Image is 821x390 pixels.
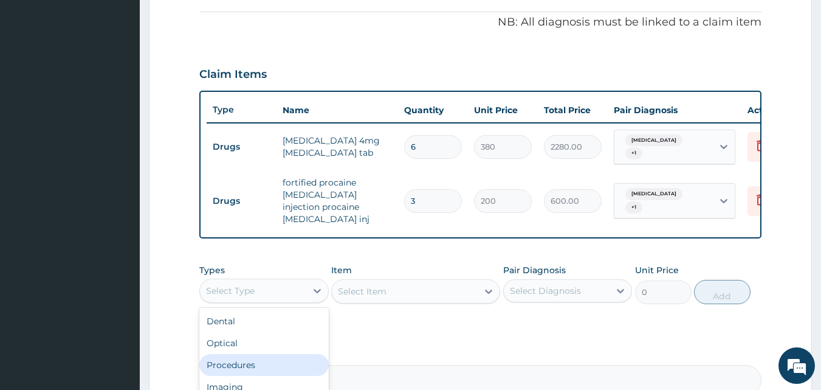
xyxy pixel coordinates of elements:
[625,188,682,200] span: [MEDICAL_DATA]
[503,264,566,276] label: Pair Diagnosis
[635,264,679,276] label: Unit Price
[6,260,232,303] textarea: Type your message and hit 'Enter'
[63,68,204,84] div: Chat with us now
[207,99,277,121] th: Type
[398,98,468,122] th: Quantity
[625,201,642,214] span: + 1
[331,264,352,276] label: Item
[741,98,802,122] th: Actions
[199,310,329,332] div: Dental
[199,6,228,35] div: Minimize live chat window
[22,61,49,91] img: d_794563401_company_1708531726252_794563401
[277,98,398,122] th: Name
[199,15,762,30] p: NB: All diagnosis must be linked to a claim item
[625,147,642,159] span: + 1
[199,354,329,376] div: Procedures
[468,98,538,122] th: Unit Price
[199,68,267,82] h3: Claim Items
[510,285,581,297] div: Select Diagnosis
[70,117,168,240] span: We're online!
[538,98,608,122] th: Total Price
[608,98,741,122] th: Pair Diagnosis
[625,134,682,147] span: [MEDICAL_DATA]
[277,170,398,231] td: fortified procaine [MEDICAL_DATA] injection procaine [MEDICAL_DATA] inj
[277,128,398,165] td: [MEDICAL_DATA] 4mg [MEDICAL_DATA] tab
[207,136,277,158] td: Drugs
[206,285,255,297] div: Select Type
[199,332,329,354] div: Optical
[694,280,751,304] button: Add
[207,190,277,212] td: Drugs
[199,265,225,276] label: Types
[199,348,762,358] label: Comment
